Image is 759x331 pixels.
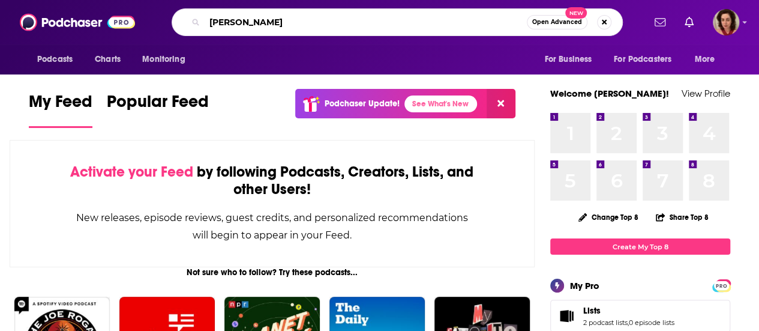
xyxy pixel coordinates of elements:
button: open menu [606,48,689,71]
a: Create My Top 8 [550,238,730,255]
img: Podchaser - Follow, Share and Rate Podcasts [20,11,135,34]
a: My Feed [29,91,92,128]
a: 0 episode lists [629,318,674,327]
span: For Podcasters [614,51,671,68]
a: 2 podcast lists [583,318,628,327]
button: Show profile menu [713,9,739,35]
a: View Profile [682,88,730,99]
span: My Feed [29,91,92,119]
p: Podchaser Update! [325,99,400,109]
span: Podcasts [37,51,73,68]
a: Lists [583,305,674,316]
img: User Profile [713,9,739,35]
a: Charts [87,48,128,71]
span: Lists [583,305,601,316]
span: Monitoring [142,51,185,68]
div: Search podcasts, credits, & more... [172,8,623,36]
span: For Business [544,51,592,68]
span: , [628,318,629,327]
span: Logged in as hdrucker [713,9,739,35]
button: open menu [29,48,88,71]
button: Change Top 8 [571,210,646,225]
div: by following Podcasts, Creators, Lists, and other Users! [70,163,474,198]
span: PRO [714,281,728,290]
a: Show notifications dropdown [650,12,670,32]
span: Charts [95,51,121,68]
span: New [565,7,587,19]
span: Activate your Feed [70,163,193,181]
a: Welcome [PERSON_NAME]! [550,88,669,99]
a: Popular Feed [107,91,209,128]
span: Open Advanced [532,19,582,25]
input: Search podcasts, credits, & more... [205,13,527,32]
a: Show notifications dropdown [680,12,698,32]
button: Open AdvancedNew [527,15,587,29]
span: Popular Feed [107,91,209,119]
a: Lists [554,308,578,324]
a: PRO [714,281,728,290]
button: open menu [536,48,607,71]
div: New releases, episode reviews, guest credits, and personalized recommendations will begin to appe... [70,209,474,244]
button: Share Top 8 [655,205,709,229]
div: Not sure who to follow? Try these podcasts... [10,267,535,278]
button: open menu [134,48,200,71]
button: open menu [686,48,730,71]
a: See What's New [404,96,477,112]
span: More [695,51,715,68]
div: My Pro [570,280,599,291]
